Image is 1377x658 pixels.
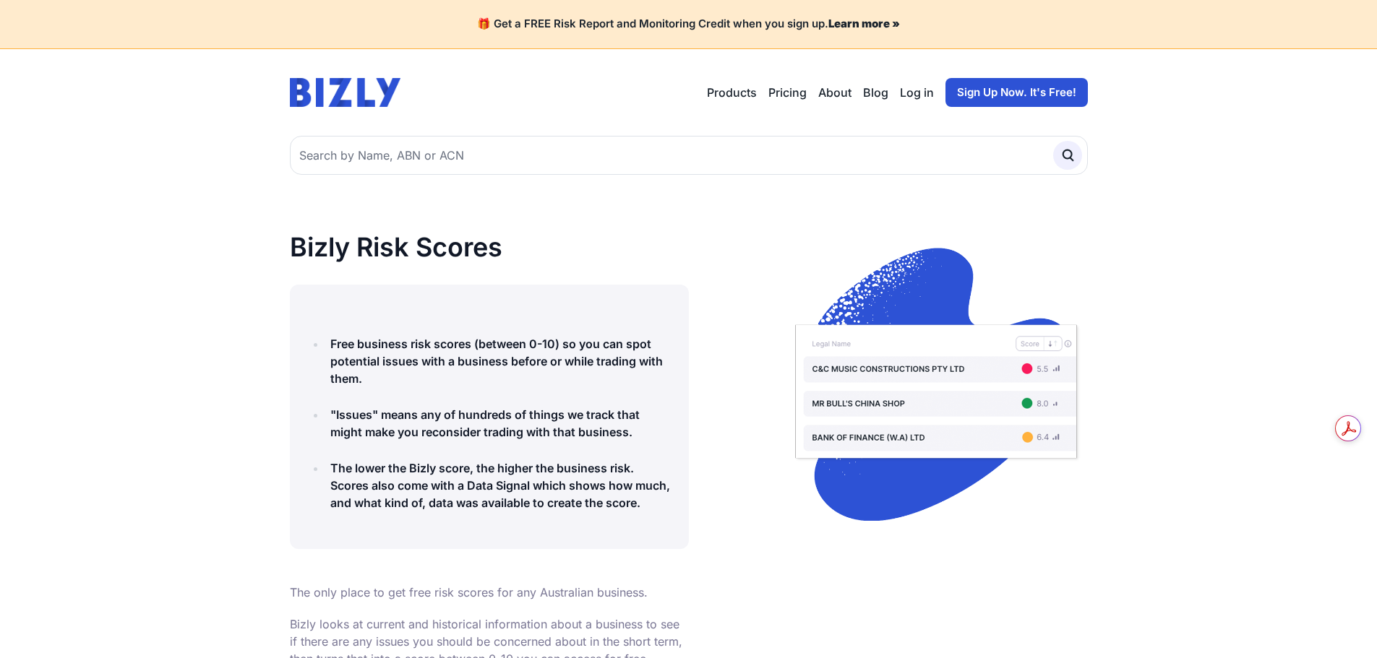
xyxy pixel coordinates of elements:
[945,78,1088,107] a: Sign Up Now. It's Free!
[768,84,807,101] a: Pricing
[828,17,900,30] a: Learn more »
[330,459,672,511] h4: The lower the Bizly score, the higher the business risk. Scores also come with a Data Signal whic...
[290,584,689,601] p: The only place to get free risk scores for any Australian business.
[863,84,888,101] a: Blog
[330,406,672,441] h4: "Issues" means any of hundreds of things we track that might make you reconsider trading with tha...
[330,335,672,387] h4: Free business risk scores (between 0-10) so you can spot potential issues with a business before ...
[17,17,1360,31] h4: 🎁 Get a FREE Risk Report and Monitoring Credit when you sign up.
[290,233,689,261] h1: Bizly Risk Scores
[707,84,757,101] button: Products
[900,84,934,101] a: Log in
[784,233,1088,536] img: scores
[290,136,1088,175] input: Search by Name, ABN or ACN
[818,84,851,101] a: About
